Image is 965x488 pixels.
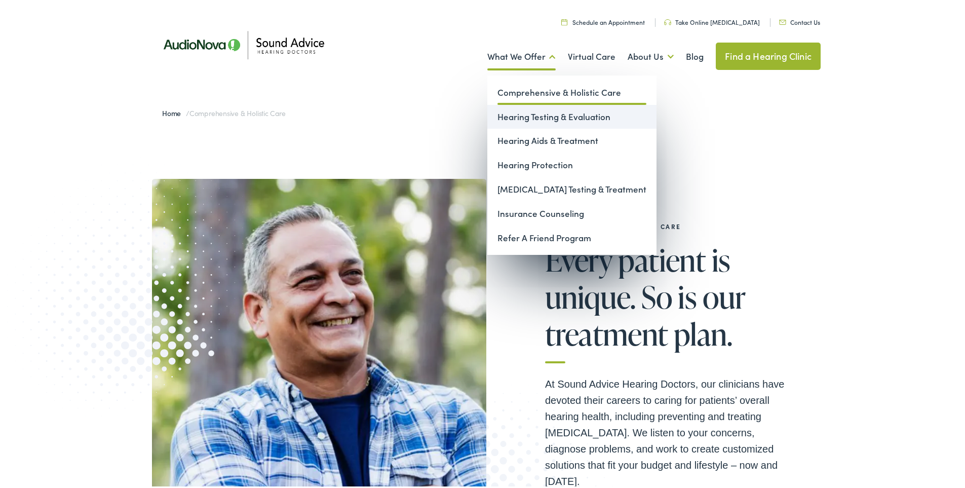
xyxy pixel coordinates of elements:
[487,200,657,224] a: Insurance Counseling
[487,224,657,248] a: Refer A Friend Program
[628,36,674,73] a: About Us
[545,374,788,487] p: At Sound Advice Hearing Doctors, our clinicians have devoted their careers to caring for patients...
[545,278,636,312] span: unique.
[678,278,697,312] span: is
[487,103,657,127] a: Hearing Testing & Evaluation
[716,41,821,68] a: Find a Hearing Clinic
[561,16,645,24] a: Schedule an Appointment
[561,17,567,23] img: Calendar icon in a unique green color, symbolizing scheduling or date-related features.
[545,315,668,349] span: treatment
[703,278,746,312] span: our
[162,106,186,116] a: Home
[162,106,286,116] span: /
[641,278,672,312] span: So
[618,241,706,275] span: patient
[712,241,730,275] span: is
[545,221,788,228] h2: Comprehensive & Holistic Care
[568,36,615,73] a: Virtual Care
[487,36,556,73] a: What We Offer
[779,16,820,24] a: Contact Us
[189,106,286,116] span: Comprehensive & Holistic Care
[686,36,704,73] a: Blog
[487,175,657,200] a: [MEDICAL_DATA] Testing & Treatment
[487,127,657,151] a: Hearing Aids & Treatment
[487,79,657,103] a: Comprehensive & Holistic Care
[664,17,671,23] img: Headphone icon in a unique green color, suggesting audio-related services or features.
[487,151,657,175] a: Hearing Protection
[779,18,786,23] img: Icon representing mail communication in a unique green color, indicative of contact or communicat...
[674,315,732,349] span: plan.
[664,16,760,24] a: Take Online [MEDICAL_DATA]
[545,241,612,275] span: Every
